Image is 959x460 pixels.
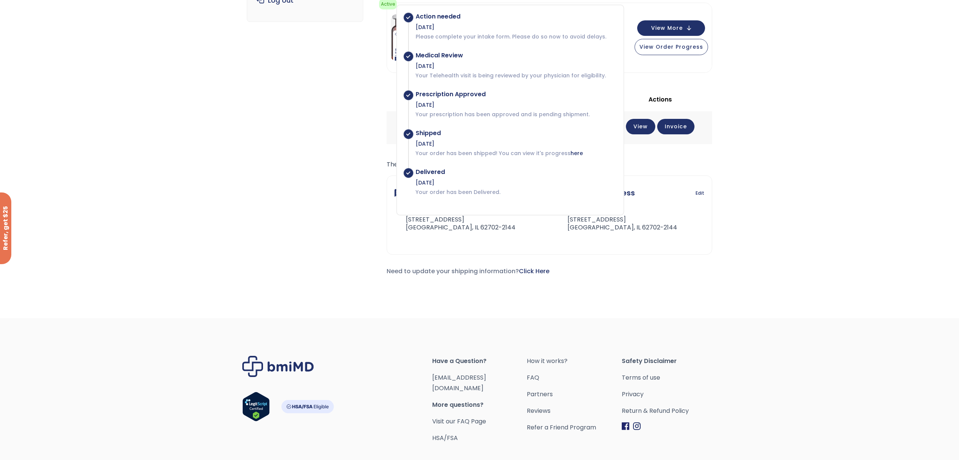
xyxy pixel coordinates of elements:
address: [PERSON_NAME] [STREET_ADDRESS] [GEOGRAPHIC_DATA], IL 62702-2144 [555,208,677,231]
a: Visit our FAQ Page [432,417,486,426]
a: Reviews [527,406,622,416]
a: Privacy [622,389,717,400]
span: Safety Disclaimer [622,356,717,366]
p: Your order has been shipped! You can view it's progress [416,149,616,157]
img: Brand Logo [242,356,314,377]
a: Verify LegitScript Approval for www.bmimd.com [242,392,270,425]
span: More questions? [432,400,527,410]
img: Verify Approval for www.bmimd.com [242,392,270,422]
a: HSA/FSA [432,434,458,442]
button: View Order Progress [635,39,708,55]
span: Have a Question? [432,356,527,366]
div: [DATE] [416,179,616,186]
a: Click Here [519,267,549,275]
p: Your Telehealth visit is being reviewed by your physician for eligibility. [416,72,616,79]
a: here [571,149,583,157]
span: View More [651,26,683,31]
div: Medical Review [416,52,616,59]
a: Invoice [657,119,694,134]
div: Action needed [416,13,616,20]
span: Actions [649,95,672,104]
button: View More [637,20,705,36]
a: Refer a Friend Program [527,422,622,433]
address: [PERSON_NAME] [STREET_ADDRESS] [GEOGRAPHIC_DATA], IL 62702-2144 [395,208,515,231]
img: Instagram [633,422,641,430]
h3: Billing address [395,183,462,202]
a: [EMAIL_ADDRESS][DOMAIN_NAME] [432,373,486,392]
div: [DATE] [416,23,616,31]
span: View Order Progress [639,43,703,51]
a: Return & Refund Policy [622,406,717,416]
a: FAQ [527,372,622,383]
p: Your order has been Delivered. [416,188,616,196]
span: Need to update your shipping information? [387,267,549,275]
a: How it works? [527,356,622,366]
div: Shipped [416,129,616,137]
img: Facebook [622,422,629,430]
div: Delivered [416,168,616,176]
div: [DATE] [416,140,616,148]
div: [DATE] [416,101,616,109]
p: The following addresses will be used on the checkout page by default. [387,159,712,170]
a: Terms of use [622,372,717,383]
img: HSA-FSA [281,400,334,413]
a: Edit [696,188,704,198]
div: [DATE] [416,62,616,70]
a: Partners [527,389,622,400]
a: here [473,4,486,12]
a: View [626,119,655,134]
p: Please complete your intake form. Please do so now to avoid delays. [416,33,616,40]
div: Prescription Approved [416,91,616,98]
p: Your prescription has been approved and is pending shipment. [416,111,616,118]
